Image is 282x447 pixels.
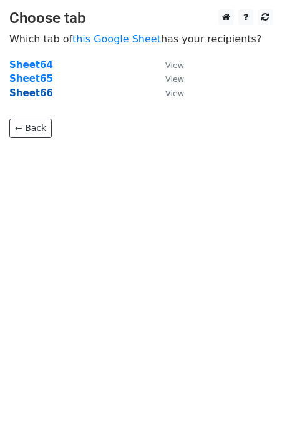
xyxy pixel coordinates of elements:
h3: Choose tab [9,9,273,27]
p: Which tab of has your recipients? [9,32,273,46]
small: View [165,89,184,98]
a: this Google Sheet [72,33,161,45]
a: Sheet65 [9,73,53,84]
small: View [165,61,184,70]
a: ← Back [9,119,52,138]
a: Sheet66 [9,87,53,99]
a: View [153,59,184,71]
a: View [153,87,184,99]
small: View [165,74,184,84]
a: Sheet64 [9,59,53,71]
a: View [153,73,184,84]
